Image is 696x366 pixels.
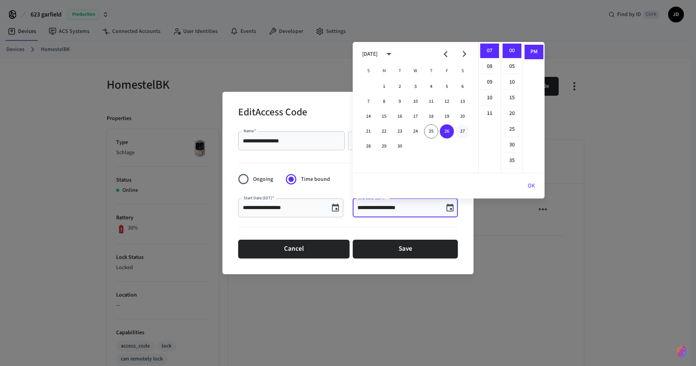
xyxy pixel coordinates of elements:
[353,240,458,259] button: Save
[525,45,543,59] li: PM
[503,91,521,106] li: 15 minutes
[503,169,521,184] li: 40 minutes
[424,80,438,94] button: 4
[377,95,391,109] button: 8
[440,124,454,138] button: 26
[677,346,687,358] img: SeamLogoGradient.69752ec5.svg
[380,45,398,63] button: calendar view is open, switch to year view
[503,153,521,168] li: 35 minutes
[455,95,470,109] button: 13
[393,109,407,124] button: 16
[455,45,474,63] button: Next month
[377,63,391,79] span: Monday
[393,124,407,138] button: 23
[361,109,375,124] button: 14
[424,63,438,79] span: Thursday
[440,63,454,79] span: Friday
[238,101,307,125] h2: Edit Access Code
[479,42,501,173] ul: Select hours
[377,80,391,94] button: 1
[480,106,499,121] li: 11 hours
[361,139,375,153] button: 28
[393,63,407,79] span: Tuesday
[408,124,423,138] button: 24
[408,63,423,79] span: Wednesday
[455,63,470,79] span: Saturday
[440,80,454,94] button: 5
[455,80,470,94] button: 6
[503,122,521,137] li: 25 minutes
[523,42,545,173] ul: Select meridiem
[361,124,375,138] button: 21
[480,91,499,106] li: 10 hours
[455,109,470,124] button: 20
[503,59,521,74] li: 5 minutes
[518,177,545,195] button: OK
[442,200,458,216] button: Choose date, selected date is Sep 26, 2025
[408,95,423,109] button: 10
[503,138,521,153] li: 30 minutes
[408,109,423,124] button: 17
[244,128,256,134] label: Name
[440,95,454,109] button: 12
[244,195,274,201] label: Start Date (EDT)
[424,124,438,138] button: 25
[480,59,499,74] li: 8 hours
[377,124,391,138] button: 22
[377,139,391,153] button: 29
[503,75,521,90] li: 10 minutes
[253,175,273,184] span: Ongoing
[393,139,407,153] button: 30
[408,80,423,94] button: 3
[436,45,455,63] button: Previous month
[361,95,375,109] button: 7
[480,75,499,90] li: 9 hours
[328,200,343,216] button: Choose date, selected date is Sep 17, 2025
[503,44,521,58] li: 0 minutes
[361,63,375,79] span: Sunday
[480,44,499,58] li: 7 hours
[393,80,407,94] button: 2
[301,175,330,184] span: Time bound
[503,106,521,121] li: 20 minutes
[424,95,438,109] button: 11
[424,109,438,124] button: 18
[501,42,523,173] ul: Select minutes
[393,95,407,109] button: 9
[362,50,377,58] div: [DATE]
[455,124,470,138] button: 27
[377,109,391,124] button: 15
[238,240,350,259] button: Cancel
[358,195,386,201] label: End Date (EDT)
[440,109,454,124] button: 19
